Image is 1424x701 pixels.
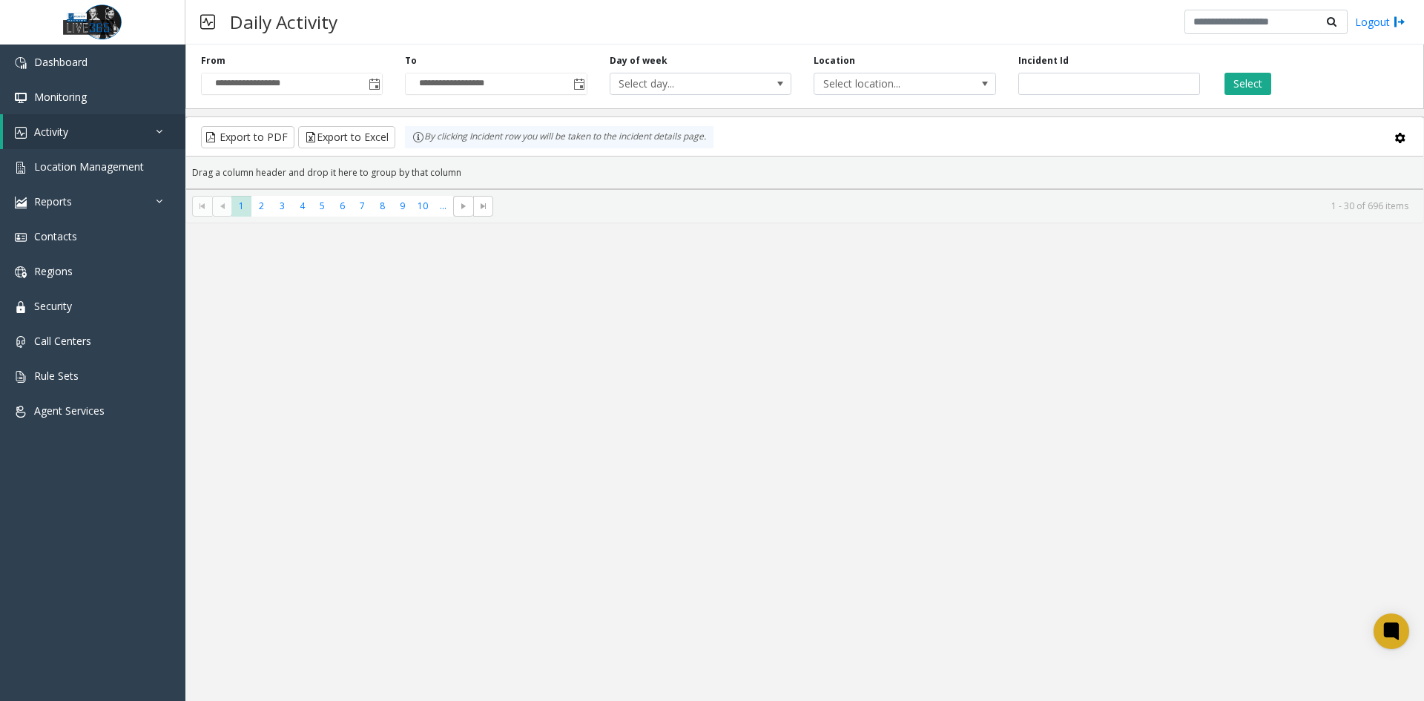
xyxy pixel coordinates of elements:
[433,196,453,216] span: Page 11
[332,196,352,216] span: Page 6
[186,159,1423,185] div: Drag a column header and drop it here to group by that column
[201,126,294,148] button: Export to PDF
[298,126,395,148] button: Export to Excel
[312,196,332,216] span: Page 5
[231,196,251,216] span: Page 1
[405,54,417,68] label: To
[15,162,27,174] img: 'icon'
[814,73,959,94] span: Select location...
[15,336,27,348] img: 'icon'
[15,266,27,278] img: 'icon'
[392,196,412,216] span: Page 9
[34,299,72,313] span: Security
[412,131,424,143] img: infoIcon.svg
[458,200,469,212] span: Go to the next page
[372,196,392,216] span: Page 8
[34,369,79,383] span: Rule Sets
[251,196,271,216] span: Page 2
[1355,14,1405,30] a: Logout
[3,114,185,149] a: Activity
[15,92,27,104] img: 'icon'
[610,54,667,68] label: Day of week
[15,127,27,139] img: 'icon'
[272,196,292,216] span: Page 3
[814,54,855,68] label: Location
[201,54,225,68] label: From
[413,196,433,216] span: Page 10
[15,406,27,418] img: 'icon'
[200,4,215,40] img: pageIcon
[34,125,68,139] span: Activity
[34,334,91,348] span: Call Centers
[405,126,713,148] div: By clicking Incident row you will be taken to the incident details page.
[222,4,345,40] h3: Daily Activity
[15,197,27,208] img: 'icon'
[352,196,372,216] span: Page 7
[366,73,382,94] span: Toggle popup
[34,194,72,208] span: Reports
[34,229,77,243] span: Contacts
[478,200,489,212] span: Go to the last page
[473,196,493,217] span: Go to the last page
[453,196,473,217] span: Go to the next page
[1224,73,1271,95] button: Select
[15,301,27,313] img: 'icon'
[34,90,87,104] span: Monitoring
[1394,14,1405,30] img: logout
[1018,54,1069,68] label: Incident Id
[292,196,312,216] span: Page 4
[34,55,88,69] span: Dashboard
[610,73,755,94] span: Select day...
[15,231,27,243] img: 'icon'
[502,200,1408,212] kendo-pager-info: 1 - 30 of 696 items
[34,264,73,278] span: Regions
[570,73,587,94] span: Toggle popup
[15,57,27,69] img: 'icon'
[15,371,27,383] img: 'icon'
[34,404,105,418] span: Agent Services
[34,159,144,174] span: Location Management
